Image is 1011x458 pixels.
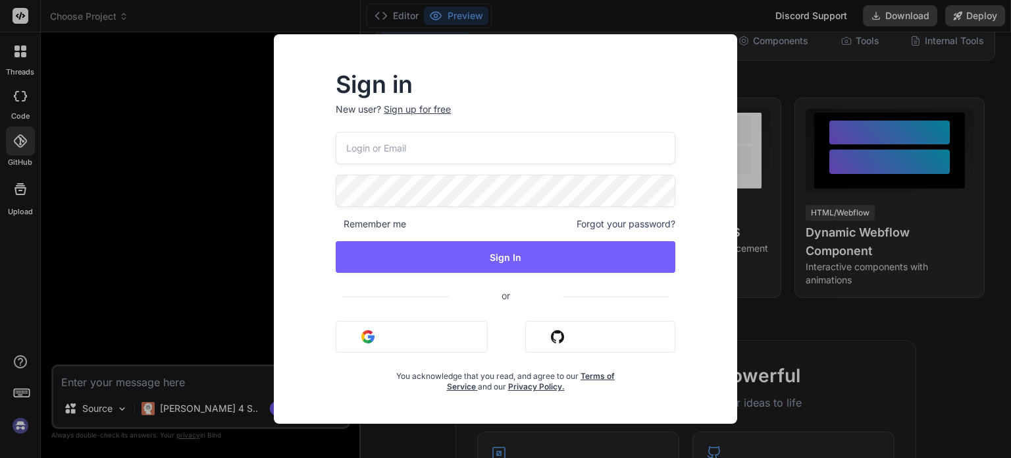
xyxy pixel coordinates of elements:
[449,279,563,312] span: or
[336,217,406,231] span: Remember me
[361,330,375,343] img: google
[508,382,565,391] a: Privacy Policy.
[336,321,488,353] button: Sign in with Google
[336,241,675,273] button: Sign In
[336,74,675,95] h2: Sign in
[384,103,451,116] div: Sign up for free
[392,363,619,392] div: You acknowledge that you read, and agree to our and our
[336,132,675,164] input: Login or Email
[525,321,675,353] button: Sign in with Github
[336,103,675,132] p: New user?
[551,330,564,343] img: github
[447,371,615,391] a: Terms of Service
[577,217,675,231] span: Forgot your password?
